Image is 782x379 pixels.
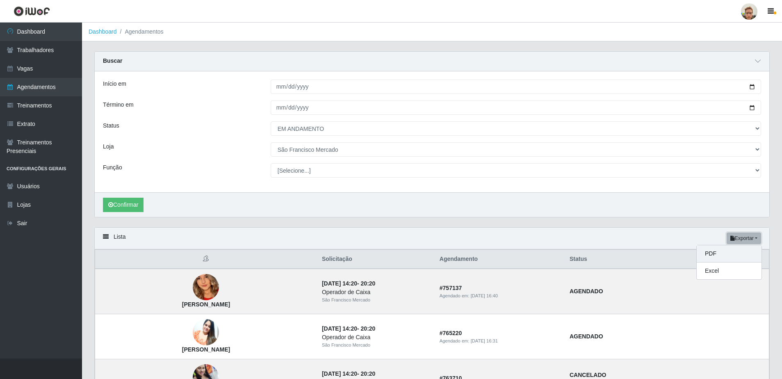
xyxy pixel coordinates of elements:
[471,338,498,343] time: [DATE] 16:31
[697,245,761,263] button: PDF
[82,23,782,41] nav: breadcrumb
[322,288,430,297] div: Operador de Caixa
[322,280,375,287] strong: -
[471,293,498,298] time: [DATE] 16:40
[570,333,603,340] strong: AGENDADO
[103,142,114,151] label: Loja
[565,250,769,269] th: Status
[322,370,375,377] strong: -
[440,338,560,345] div: Agendado em:
[440,292,560,299] div: Agendado em:
[103,57,122,64] strong: Buscar
[89,28,117,35] a: Dashboard
[361,370,376,377] time: 20:20
[697,263,761,279] button: Excel
[182,346,230,353] strong: [PERSON_NAME]
[103,121,119,130] label: Status
[271,80,761,94] input: 00/00/0000
[103,100,134,109] label: Término em
[322,280,357,287] time: [DATE] 14:20
[317,250,435,269] th: Solicitação
[103,80,126,88] label: Início em
[570,372,606,378] strong: CANCELADO
[361,325,376,332] time: 20:20
[322,297,430,304] div: São Francisco Mercado
[103,163,122,172] label: Função
[322,325,375,332] strong: -
[570,288,603,295] strong: AGENDADO
[727,233,761,244] button: Exportar
[14,6,50,16] img: CoreUI Logo
[95,228,769,249] div: Lista
[435,250,565,269] th: Agendamento
[322,342,430,349] div: São Francisco Mercado
[193,259,219,316] img: Maria Cintia Leopoldino da Silva
[322,333,430,342] div: Operador de Caixa
[193,316,219,349] img: Vivian Larissa Alves Vitorino de Brito
[322,325,357,332] time: [DATE] 14:20
[322,370,357,377] time: [DATE] 14:20
[440,285,462,291] strong: # 757137
[103,198,144,212] button: Confirmar
[361,280,376,287] time: 20:20
[182,301,230,308] strong: [PERSON_NAME]
[117,27,164,36] li: Agendamentos
[440,330,462,336] strong: # 765220
[271,100,761,115] input: 00/00/0000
